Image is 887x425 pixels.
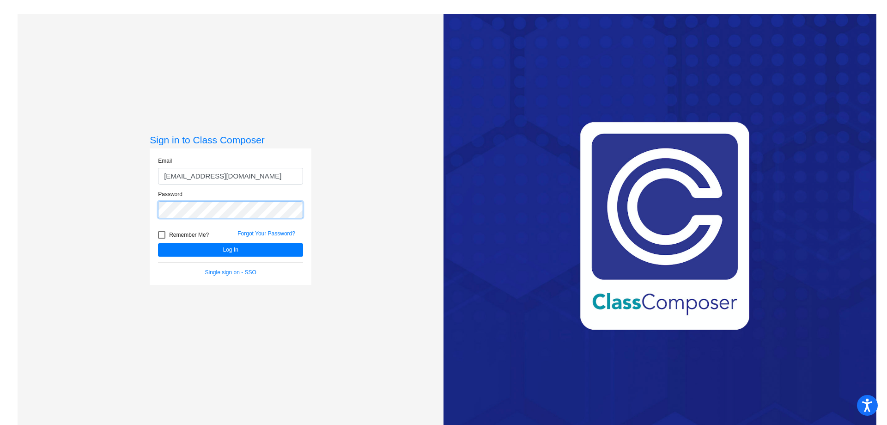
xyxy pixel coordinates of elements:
[158,243,303,257] button: Log In
[158,190,182,198] label: Password
[237,230,295,237] a: Forgot Your Password?
[150,134,311,146] h3: Sign in to Class Composer
[205,269,256,276] a: Single sign on - SSO
[169,229,209,240] span: Remember Me?
[158,157,172,165] label: Email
